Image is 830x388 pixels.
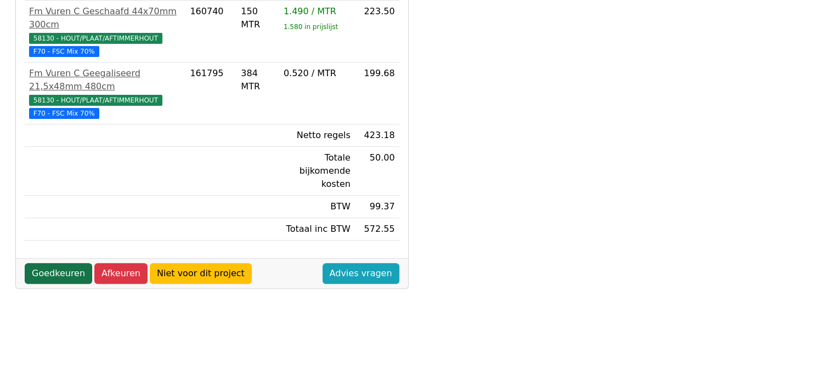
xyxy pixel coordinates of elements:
td: 572.55 [355,218,399,241]
div: Fm Vuren C Geegaliseerd 21,5x48mm 480cm [29,67,181,93]
span: F70 - FSC Mix 70% [29,46,99,57]
div: 384 MTR [241,67,275,93]
td: 50.00 [355,147,399,196]
a: Fm Vuren C Geegaliseerd 21,5x48mm 480cm58130 - HOUT/PLAAT/AFTIMMERHOUT F70 - FSC Mix 70% [29,67,181,119]
td: Totale bijkomende kosten [279,147,355,196]
div: 150 MTR [241,5,275,31]
a: Niet voor dit project [150,263,252,284]
sub: 1.580 in prijslijst [284,23,338,31]
td: Totaal inc BTW [279,218,355,241]
a: Advies vragen [323,263,399,284]
a: Afkeuren [94,263,148,284]
td: 223.50 [355,1,399,62]
span: F70 - FSC Mix 70% [29,108,99,119]
span: 58130 - HOUT/PLAAT/AFTIMMERHOUT [29,95,162,106]
td: 423.18 [355,124,399,147]
td: Netto regels [279,124,355,147]
td: 161795 [185,62,236,124]
td: BTW [279,196,355,218]
a: Fm Vuren C Geschaafd 44x70mm 300cm58130 - HOUT/PLAAT/AFTIMMERHOUT F70 - FSC Mix 70% [29,5,181,58]
div: 1.490 / MTR [284,5,351,18]
div: Fm Vuren C Geschaafd 44x70mm 300cm [29,5,181,31]
td: 99.37 [355,196,399,218]
span: 58130 - HOUT/PLAAT/AFTIMMERHOUT [29,33,162,44]
div: 0.520 / MTR [284,67,351,80]
td: 160740 [185,1,236,62]
td: 199.68 [355,62,399,124]
a: Goedkeuren [25,263,92,284]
